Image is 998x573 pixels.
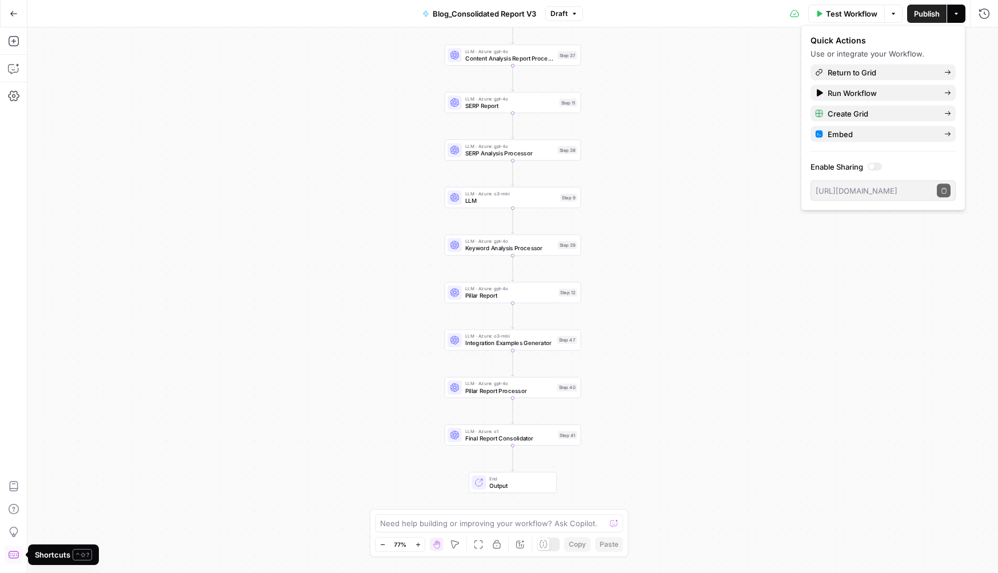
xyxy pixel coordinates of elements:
[465,332,554,339] span: LLM · Azure: o3-mini
[558,51,577,59] div: Step 37
[35,549,92,560] div: Shortcuts
[512,446,514,471] g: Edge from step_41 to end
[545,6,583,21] button: Draft
[465,339,554,347] span: Integration Examples Generator
[512,351,514,376] g: Edge from step_47 to step_40
[465,291,555,300] span: Pillar Report
[465,190,557,197] span: LLM · Azure: o3-mini
[557,336,577,344] div: Step 47
[489,481,549,490] span: Output
[811,35,956,46] div: Quick Actions
[465,427,554,434] span: LLM · Azure: o1
[465,101,556,110] span: SERP Report
[828,129,935,140] span: Embed
[465,434,554,442] span: Final Report Consolidator
[558,288,577,296] div: Step 12
[512,18,514,44] g: Edge from start to step_37
[465,149,554,157] span: SERP Analysis Processor
[465,238,554,245] span: LLM · Azure: gpt-4o
[445,234,581,255] div: LLM · Azure: gpt-4oKeyword Analysis ProcessorStep 39
[416,5,543,23] button: Blog_Consolidated Report V3
[811,161,956,173] label: Enable Sharing
[465,386,554,395] span: Pillar Report Processor
[445,45,581,66] div: LLM · Azure: gpt-4oContent Analysis Report ProcessorStep 37
[600,539,618,550] span: Paste
[595,537,623,552] button: Paste
[828,67,935,78] span: Return to Grid
[558,241,577,249] div: Step 39
[564,537,590,552] button: Copy
[489,475,549,482] span: End
[808,5,884,23] button: Test Workflow
[569,539,586,550] span: Copy
[445,282,581,303] div: LLM · Azure: gpt-4oPillar ReportStep 12
[465,285,555,292] span: LLM · Azure: gpt-4o
[465,197,557,205] span: LLM
[445,424,581,446] div: LLM · Azure: o1Final Report ConsolidatorStep 41
[465,143,554,150] span: LLM · Azure: gpt-4o
[557,383,577,391] div: Step 40
[512,303,514,329] g: Edge from step_12 to step_47
[445,377,581,398] div: LLM · Azure: gpt-4oPillar Report ProcessorStep 40
[512,66,514,91] g: Edge from step_37 to step_11
[828,87,935,99] span: Run Workflow
[907,5,947,23] button: Publish
[394,540,406,549] span: 77%
[465,54,554,62] span: Content Analysis Report Processor
[512,161,514,186] g: Edge from step_38 to step_9
[512,398,514,424] g: Edge from step_40 to step_41
[558,431,577,439] div: Step 41
[465,244,554,253] span: Keyword Analysis Processor
[560,194,577,202] div: Step 9
[465,47,554,54] span: LLM · Azure: gpt-4o
[811,49,924,58] span: Use or integrate your Workflow.
[512,255,514,281] g: Edge from step_39 to step_12
[445,330,581,351] div: LLM · Azure: o3-miniIntegration Examples GeneratorStep 47
[445,92,581,113] div: LLM · Azure: gpt-4oSERP ReportStep 11
[558,146,577,154] div: Step 38
[560,99,577,107] div: Step 11
[445,139,581,161] div: LLM · Azure: gpt-4oSERP Analysis ProcessorStep 38
[73,549,92,560] span: ⌃ ⇧ ?
[828,108,935,119] span: Create Grid
[433,8,536,19] span: Blog_Consolidated Report V3
[512,208,514,234] g: Edge from step_9 to step_39
[445,472,581,493] div: EndOutput
[826,8,877,19] span: Test Workflow
[512,113,514,139] g: Edge from step_11 to step_38
[445,187,581,208] div: LLM · Azure: o3-miniLLMStep 9
[914,8,940,19] span: Publish
[550,9,568,19] span: Draft
[465,380,554,387] span: LLM · Azure: gpt-4o
[465,95,556,102] span: LLM · Azure: gpt-4o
